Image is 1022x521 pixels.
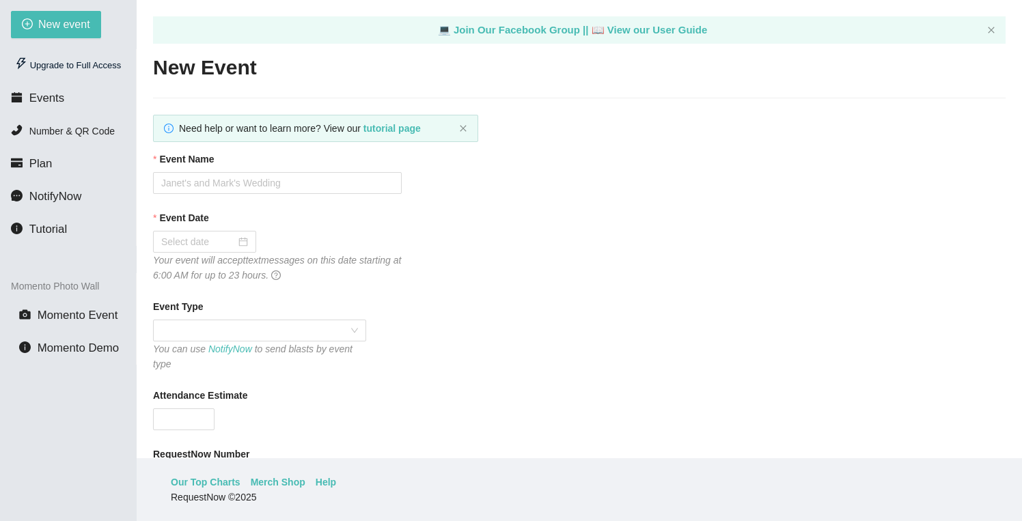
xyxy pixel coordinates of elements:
[438,24,451,36] span: laptop
[251,475,305,490] a: Merch Shop
[271,270,281,280] span: question-circle
[316,475,336,490] a: Help
[153,447,250,462] b: RequestNow Number
[164,124,174,133] span: info-circle
[153,388,247,403] b: Attendance Estimate
[592,24,605,36] span: laptop
[22,18,33,31] span: plus-circle
[38,16,90,33] span: New event
[38,309,118,322] span: Momento Event
[11,52,125,79] div: Upgrade to Full Access
[29,126,115,137] span: Number & QR Code
[11,91,23,103] span: calendar
[171,475,240,490] a: Our Top Charts
[15,57,27,70] span: thunderbolt
[179,123,421,134] span: Need help or want to learn more? View our
[11,223,23,234] span: info-circle
[208,343,252,354] a: NotifyNow
[11,11,101,38] button: plus-circleNew event
[171,490,984,505] div: RequestNow © 2025
[153,299,204,314] b: Event Type
[459,124,467,133] button: close
[153,341,366,371] div: You can use to send blasts by event type
[153,255,401,281] i: Your event will accept text messages on this date starting at 6:00 AM for up to 23 hours.
[11,124,23,136] span: phone
[159,152,214,167] b: Event Name
[11,190,23,201] span: message
[987,26,995,34] span: close
[153,172,402,194] input: Janet's and Mark's Wedding
[19,341,31,353] span: info-circle
[29,223,67,236] span: Tutorial
[153,54,1006,82] h2: New Event
[363,123,421,134] a: tutorial page
[38,341,119,354] span: Momento Demo
[11,157,23,169] span: credit-card
[592,24,708,36] a: laptop View our User Guide
[161,234,236,249] input: Select date
[19,309,31,320] span: camera
[29,157,53,170] span: Plan
[438,24,592,36] a: laptop Join Our Facebook Group ||
[29,190,81,203] span: NotifyNow
[159,210,208,225] b: Event Date
[29,91,64,104] span: Events
[987,26,995,35] button: close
